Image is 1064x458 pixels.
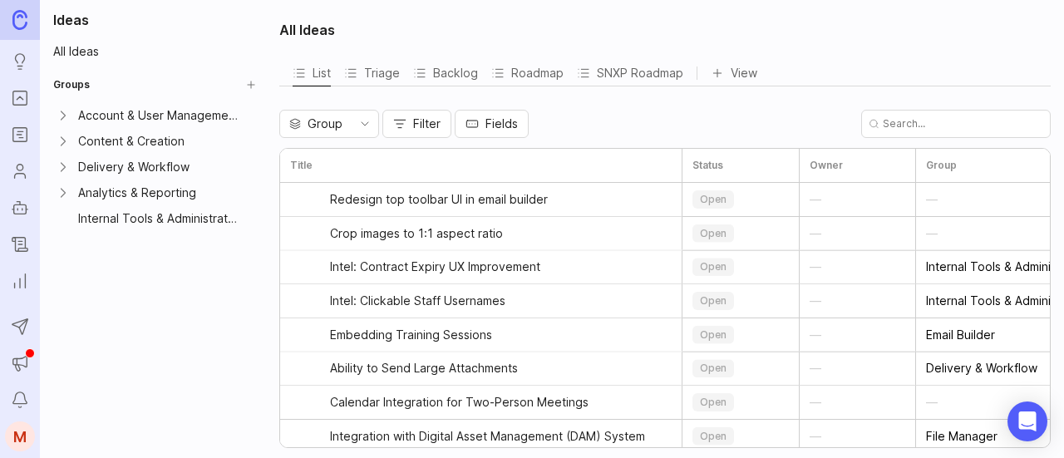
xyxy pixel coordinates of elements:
[1007,401,1047,441] div: Open Intercom Messenger
[413,62,478,85] div: Backlog
[455,110,529,138] button: Fields
[700,430,727,443] span: open
[47,155,263,179] a: Expand Delivery & WorkflowDelivery & WorkflowGroup settings
[78,209,239,228] div: Internal Tools & Administration
[78,184,239,202] div: Analytics & Reporting
[692,157,723,174] h3: Status
[810,326,821,344] span: —
[78,132,239,150] div: Content & Creation
[491,62,564,85] div: Roadmap
[577,62,683,85] div: SNXP Roadmap
[53,76,90,93] h2: Groups
[330,360,518,377] span: Ability to Send Large Attachments
[5,348,35,378] button: Announcements
[700,328,727,342] span: open
[926,157,957,174] h3: Group
[810,217,905,250] button: —
[47,103,263,128] div: Expand Account & User ManagementAccount & User ManagementGroup settings
[926,427,997,446] div: File Manager
[55,185,71,201] button: Expand Analytics & Reporting
[810,250,905,283] button: —
[290,157,313,174] h3: Title
[5,193,35,223] a: Autopilot
[293,60,331,86] button: List
[810,352,905,385] button: —
[47,129,263,154] div: Expand Content & CreationContent & CreationGroup settings
[810,284,905,318] button: —
[47,206,263,231] div: Internal Tools & AdministrationGroup settings
[12,10,27,29] img: Canny Home
[810,292,821,310] span: —
[330,352,672,385] a: Ability to Send Large Attachments
[47,180,263,204] a: Expand Analytics & ReportingAnalytics & ReportingGroup settings
[330,183,672,216] a: Redesign top toolbar UI in email builder
[308,115,342,133] span: Group
[883,116,1043,131] input: Search...
[926,359,1037,377] div: Delivery & Workflow
[382,110,451,138] button: Filter
[700,193,727,206] span: open
[330,217,672,250] a: Crop images to 1:1 aspect ratio
[330,191,548,208] span: Redesign top toolbar UI in email builder
[5,47,35,76] a: Ideas
[926,224,938,243] div: —
[711,62,757,85] button: View
[810,157,843,174] h3: Owner
[5,385,35,415] button: Notifications
[810,420,905,453] button: —
[5,83,35,113] a: Portal
[47,40,263,63] a: All Ideas
[700,227,727,240] span: open
[279,110,379,138] div: toggle menu
[810,224,821,243] span: —
[239,73,263,96] button: Create Group
[810,393,821,411] span: —
[700,396,727,409] span: open
[55,107,71,124] button: Expand Account & User Management
[926,393,938,411] div: —
[78,158,239,176] div: Delivery & Workflow
[5,312,35,342] button: Send to Autopilot
[485,116,518,132] span: Fields
[330,428,645,445] span: Integration with Digital Asset Management (DAM) System
[344,60,400,86] button: Triage
[344,62,400,85] div: Triage
[5,421,35,451] button: M
[413,60,478,86] button: Backlog
[413,116,441,132] span: Filter
[47,180,263,205] div: Expand Analytics & ReportingAnalytics & ReportingGroup settings
[5,156,35,186] a: Users
[810,318,905,352] button: —
[330,293,505,309] span: Intel: Clickable Staff Usernames
[47,10,263,30] h1: Ideas
[926,190,938,209] div: —
[78,106,239,125] div: Account & User Management
[55,159,71,175] button: Expand Delivery & Workflow
[700,294,727,308] span: open
[55,133,71,150] button: Expand Content & Creation
[47,206,263,230] a: Internal Tools & AdministrationGroup settings
[810,359,821,377] span: —
[5,266,35,296] a: Reporting
[810,258,821,276] span: —
[810,386,905,419] button: —
[330,394,589,411] span: Calendar Integration for Two-Person Meetings
[47,103,263,127] a: Expand Account & User ManagementAccount & User ManagementGroup settings
[810,427,821,446] span: —
[810,190,821,209] span: —
[700,362,727,375] span: open
[330,420,672,453] a: Integration with Digital Asset Management (DAM) System
[577,60,683,86] div: SNXP Roadmap
[330,259,540,275] span: Intel: Contract Expiry UX Improvement
[279,20,335,40] h2: All Ideas
[926,326,995,344] div: Email Builder
[330,250,672,283] a: Intel: Contract Expiry UX Improvement
[491,60,564,86] button: Roadmap
[700,260,727,273] span: open
[293,62,331,85] div: List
